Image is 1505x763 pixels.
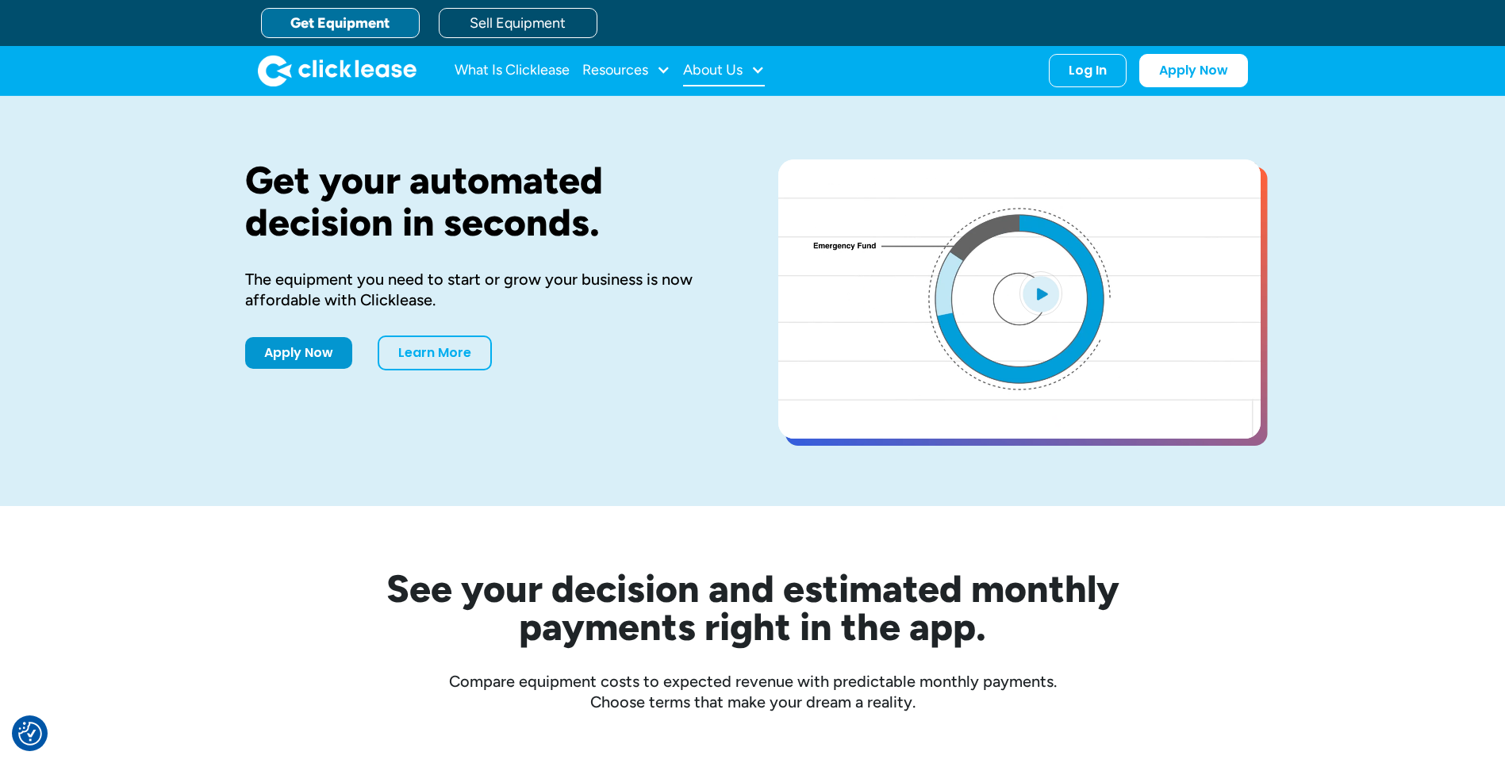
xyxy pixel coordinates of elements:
[683,55,765,86] div: About Us
[309,569,1197,646] h2: See your decision and estimated monthly payments right in the app.
[582,55,670,86] div: Resources
[378,335,492,370] a: Learn More
[439,8,597,38] a: Sell Equipment
[18,722,42,746] img: Revisit consent button
[455,55,570,86] a: What Is Clicklease
[245,159,728,243] h1: Get your automated decision in seconds.
[778,159,1261,439] a: open lightbox
[245,269,728,310] div: The equipment you need to start or grow your business is now affordable with Clicklease.
[1069,63,1107,79] div: Log In
[18,722,42,746] button: Consent Preferences
[245,337,352,369] a: Apply Now
[245,671,1261,712] div: Compare equipment costs to expected revenue with predictable monthly payments. Choose terms that ...
[261,8,420,38] a: Get Equipment
[1139,54,1248,87] a: Apply Now
[1019,271,1062,316] img: Blue play button logo on a light blue circular background
[258,55,417,86] img: Clicklease logo
[258,55,417,86] a: home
